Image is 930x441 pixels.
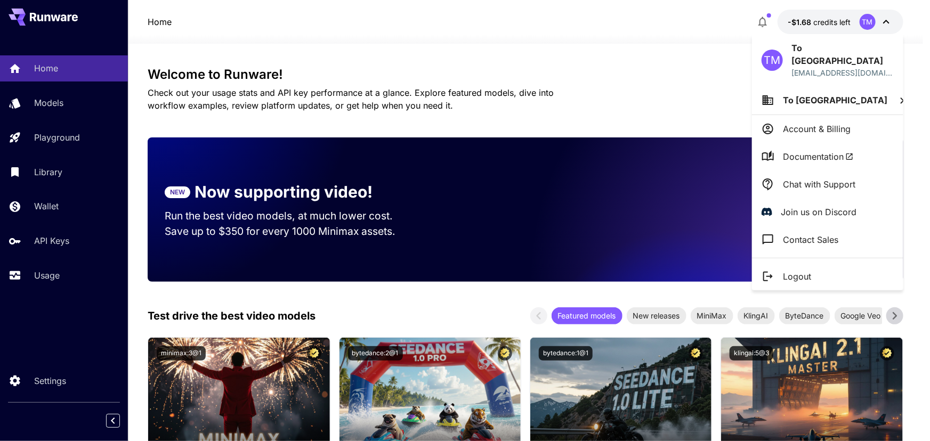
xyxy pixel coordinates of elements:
[791,42,894,67] p: To [GEOGRAPHIC_DATA]
[762,50,783,71] div: TM
[783,123,851,135] p: Account & Billing
[783,233,838,246] p: Contact Sales
[791,67,894,78] p: [EMAIL_ADDRESS][DOMAIN_NAME]
[791,67,894,78] div: minh@gotech.vn
[781,206,856,218] p: Join us on Discord
[783,95,887,105] span: To [GEOGRAPHIC_DATA]
[783,270,811,283] p: Logout
[752,86,903,115] button: To [GEOGRAPHIC_DATA]
[783,178,855,191] p: Chat with Support
[783,150,854,163] span: Documentation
